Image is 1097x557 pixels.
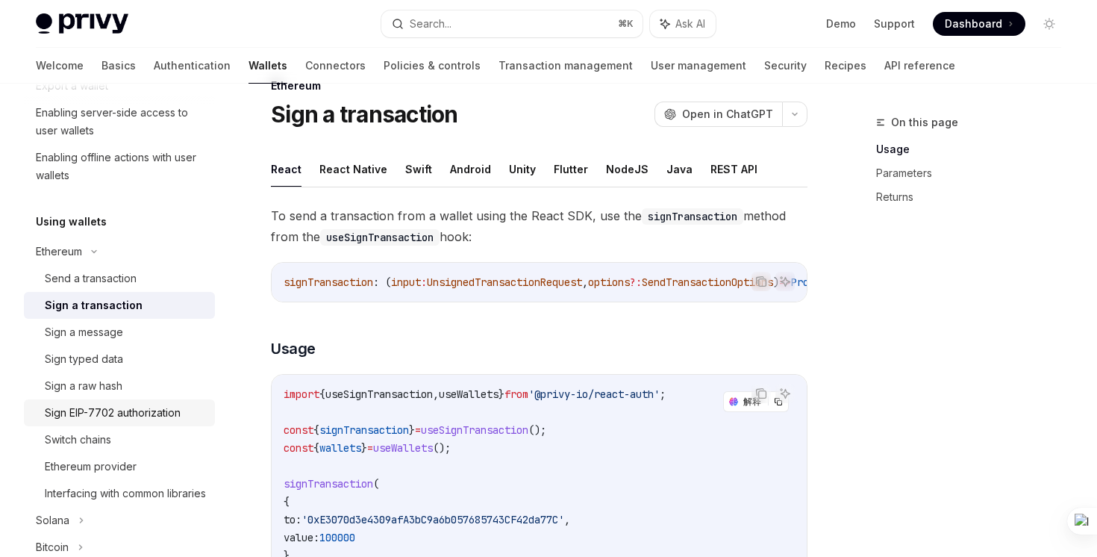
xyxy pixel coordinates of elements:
span: : ( [373,276,391,289]
span: : [421,276,427,289]
a: Usage [876,137,1073,161]
span: Dashboard [945,16,1002,31]
span: Ask AI [675,16,705,31]
a: Send a transaction [24,265,215,292]
a: Policies & controls [384,48,481,84]
div: Interfacing with common libraries [45,485,206,502]
span: signTransaction [284,477,373,491]
div: Enabling offline actions with user wallets [36,149,206,184]
span: UnsignedTransactionRequest [427,276,582,289]
div: Sign a raw hash [45,377,122,395]
div: Switch chains [45,431,111,449]
span: Open in ChatGPT [682,107,773,122]
a: Recipes [825,48,866,84]
button: Ask AI [775,272,795,291]
a: Interfacing with common libraries [24,480,215,507]
button: REST API [710,152,757,187]
span: On this page [891,113,958,131]
span: import [284,388,319,401]
a: Sign EIP-7702 authorization [24,399,215,426]
a: Sign a transaction [24,292,215,319]
a: Authentication [154,48,231,84]
img: light logo [36,13,128,34]
span: ) [773,276,779,289]
span: } [409,423,415,437]
div: Sign a message [45,323,123,341]
a: Sign a message [24,319,215,346]
span: 100000 [319,531,355,544]
div: Search... [410,15,451,33]
span: from [504,388,528,401]
span: To send a transaction from a wallet using the React SDK, use the method from the hook: [271,205,807,247]
button: Copy the contents from the code block [751,272,771,291]
a: Demo [826,16,856,31]
button: Unity [509,152,536,187]
a: Security [764,48,807,84]
span: '0xE3070d3e4309afA3bC9a6b057685743CF42da77C' [301,513,564,526]
span: } [499,388,504,401]
span: ⌘ K [618,18,634,30]
a: User management [651,48,746,84]
a: Parameters [876,161,1073,185]
span: , [433,388,439,401]
h5: Using wallets [36,213,107,231]
button: NodeJS [606,152,648,187]
a: Connectors [305,48,366,84]
span: options [588,276,630,289]
a: Sign typed data [24,346,215,373]
span: = [415,423,421,437]
span: , [564,513,570,526]
a: Wallets [249,48,287,84]
span: (); [433,441,451,455]
div: Ethereum provider [45,458,137,476]
button: Java [666,152,693,187]
a: Switch chains [24,426,215,453]
span: ( [373,477,379,491]
button: React [271,152,301,187]
div: Bitcoin [36,538,69,556]
button: Ask AI [775,384,795,403]
span: input [391,276,421,289]
button: Android [450,152,491,187]
span: const [284,441,313,455]
span: signTransaction [319,423,409,437]
a: Dashboard [933,12,1025,36]
span: (); [528,423,546,437]
div: Sign a transaction [45,296,143,314]
div: Sign EIP-7702 authorization [45,404,181,422]
span: { [284,495,290,508]
h1: Sign a transaction [271,101,458,128]
span: { [313,441,319,455]
div: Sign typed data [45,350,123,368]
span: signTransaction [284,276,373,289]
a: Basics [101,48,136,84]
span: SendTransactionOptions [642,276,773,289]
a: Support [874,16,915,31]
button: Copy the contents from the code block [751,384,771,403]
span: } [361,441,367,455]
span: useWallets [373,441,433,455]
span: Usage [271,338,316,359]
span: ; [660,388,666,401]
a: API reference [884,48,955,84]
a: Sign a raw hash [24,373,215,399]
span: useSignTransaction [421,423,528,437]
span: useSignTransaction [325,388,433,401]
span: to: [284,513,301,526]
div: Enabling server-side access to user wallets [36,104,206,140]
span: { [319,388,325,401]
span: wallets [319,441,361,455]
button: React Native [319,152,387,187]
span: '@privy-io/react-auth' [528,388,660,401]
button: Ask AI [650,10,716,37]
button: Toggle dark mode [1037,12,1061,36]
button: Search...⌘K [381,10,642,37]
span: const [284,423,313,437]
span: ?: [630,276,642,289]
code: signTransaction [642,208,743,225]
code: useSignTransaction [320,229,440,246]
a: Ethereum provider [24,453,215,480]
a: Welcome [36,48,84,84]
span: = [367,441,373,455]
span: value: [284,531,319,544]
